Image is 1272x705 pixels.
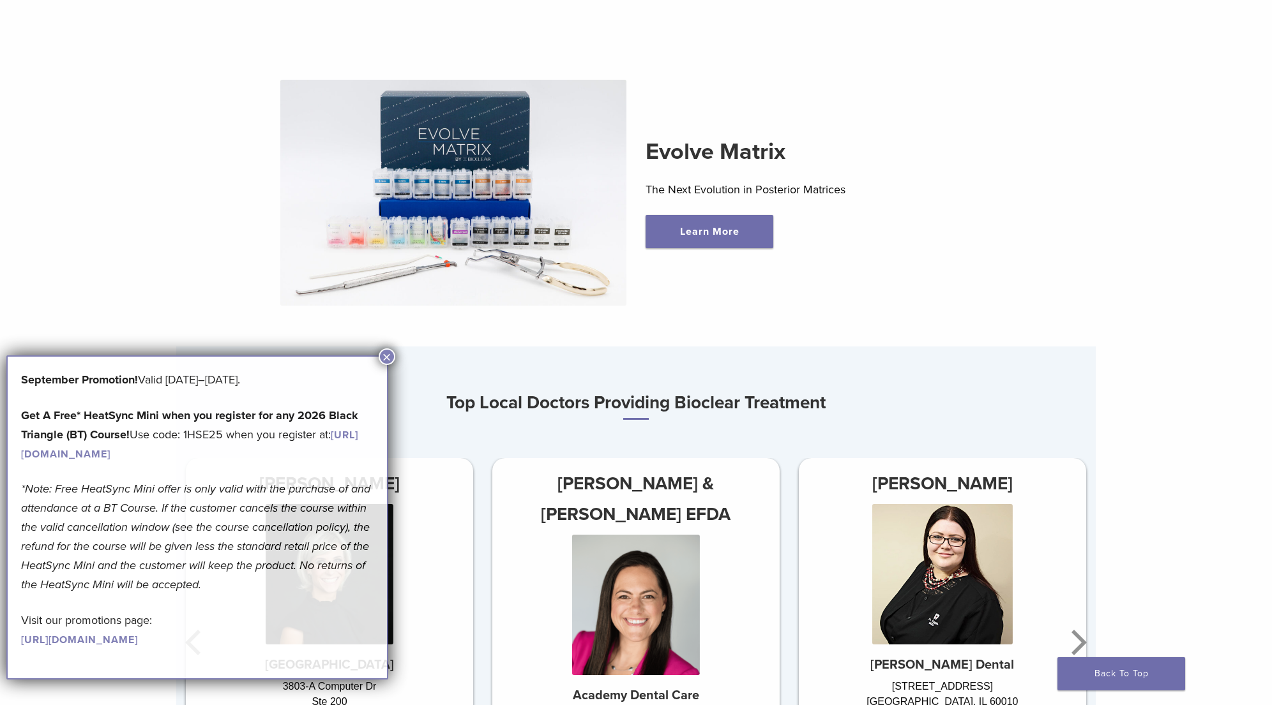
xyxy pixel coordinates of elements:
[21,373,138,387] b: September Promotion!
[573,688,699,703] strong: Academy Dental Care
[572,535,700,675] img: Dr. Chelsea Gonzales & Jeniffer Segura EFDA
[1064,604,1089,681] button: Next
[21,429,358,461] a: [URL][DOMAIN_NAME]
[21,611,374,649] p: Visit our promotions page:
[21,482,370,591] em: *Note: Free HeatSync Mini offer is only valid with the purchase of and attendance at a BT Course....
[870,657,1014,672] strong: [PERSON_NAME] Dental
[21,634,138,646] a: [URL][DOMAIN_NAME]
[1057,657,1185,690] a: Back To Top
[21,406,374,463] p: Use code: 1HSE25 when you register at:
[492,468,780,530] h3: [PERSON_NAME] & [PERSON_NAME] EFDA
[379,348,395,365] button: Close
[21,370,374,389] p: Valid [DATE]–[DATE].
[646,215,773,248] a: Learn More
[280,80,627,306] img: Evolve Matrix
[799,468,1086,499] h3: [PERSON_NAME]
[21,408,358,442] strong: Get A Free* HeatSync Mini when you register for any 2026 Black Triangle (BT) Course!
[265,657,394,672] strong: [GEOGRAPHIC_DATA]
[176,387,1096,420] h3: Top Local Doctors Providing Bioclear Treatment
[646,137,992,167] h2: Evolve Matrix
[872,504,1013,644] img: Dr. Agnieszka Iwaszczyszyn
[646,180,992,199] p: The Next Evolution in Posterior Matrices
